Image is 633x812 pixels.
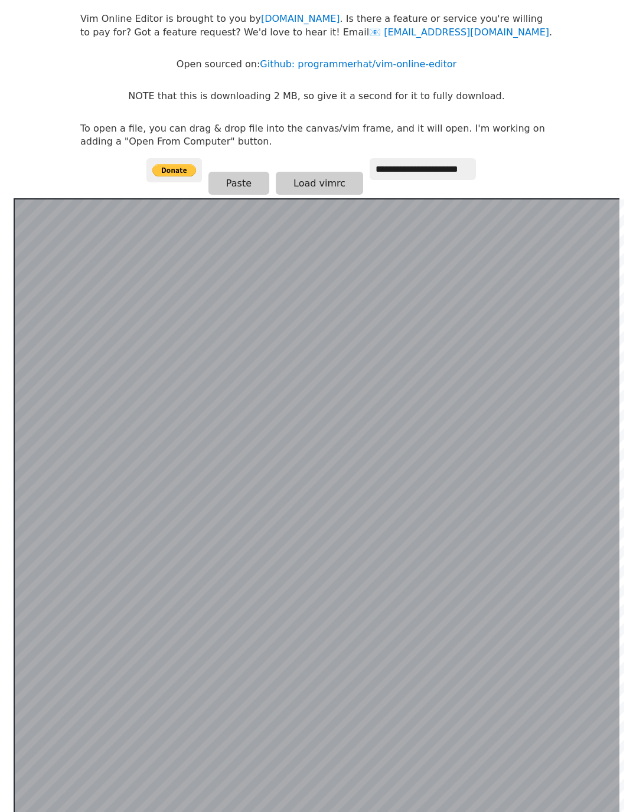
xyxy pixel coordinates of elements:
button: Load vimrc [276,172,363,195]
a: [DOMAIN_NAME] [261,13,340,24]
p: To open a file, you can drag & drop file into the canvas/vim frame, and it will open. I'm working... [80,122,553,149]
p: Vim Online Editor is brought to you by . Is there a feature or service you're willing to pay for?... [80,12,553,39]
a: Github: programmerhat/vim-online-editor [260,58,456,70]
a: [EMAIL_ADDRESS][DOMAIN_NAME] [369,27,549,38]
button: Paste [208,172,269,195]
p: NOTE that this is downloading 2 MB, so give it a second for it to fully download. [128,90,504,103]
p: Open sourced on: [177,58,456,71]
